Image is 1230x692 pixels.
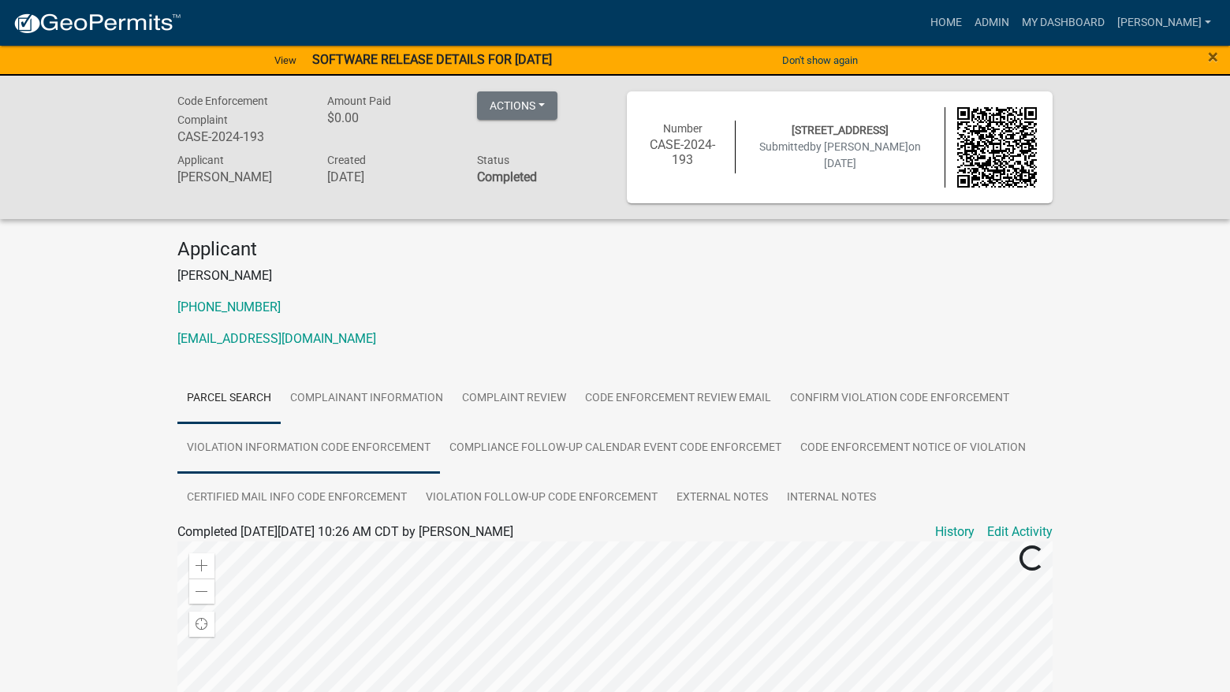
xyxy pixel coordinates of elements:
[327,95,391,107] span: Amount Paid
[189,553,214,579] div: Zoom in
[477,169,537,184] strong: Completed
[1208,47,1218,66] button: Close
[453,374,576,424] a: Complaint Review
[189,579,214,604] div: Zoom out
[667,473,777,523] a: External Notes
[189,612,214,637] div: Find my location
[477,91,557,120] button: Actions
[957,107,1038,188] img: QR code
[177,238,1053,261] h4: Applicant
[177,95,268,126] span: Code Enforcement Complaint
[177,266,1053,285] p: [PERSON_NAME]
[177,154,224,166] span: Applicant
[327,154,366,166] span: Created
[281,374,453,424] a: Complainant Information
[759,140,921,169] span: Submitted on [DATE]
[416,473,667,523] a: Violation Follow-up Code Enforcement
[781,374,1019,424] a: Confirm Violation Code Enforcement
[968,8,1016,38] a: Admin
[177,169,304,184] h6: [PERSON_NAME]
[177,299,281,314] a: [PHONE_NUMBER]
[440,423,791,474] a: Compliance Follow-up Calendar Event Code Enforcemet
[776,47,864,73] button: Don't show again
[177,374,281,424] a: Parcel search
[987,523,1053,541] a: Edit Activity
[268,47,303,73] a: View
[791,423,1035,474] a: Code Enforcement Notice of Violation
[924,8,968,38] a: Home
[1016,8,1111,38] a: My Dashboard
[1111,8,1217,38] a: [PERSON_NAME]
[777,473,885,523] a: Internal Notes
[327,169,453,184] h6: [DATE]
[1208,46,1218,68] span: ×
[810,140,908,153] span: by [PERSON_NAME]
[477,154,509,166] span: Status
[177,524,513,539] span: Completed [DATE][DATE] 10:26 AM CDT by [PERSON_NAME]
[312,52,552,67] strong: SOFTWARE RELEASE DETAILS FOR [DATE]
[576,374,781,424] a: Code Enforcement Review Email
[177,473,416,523] a: Certified Mail Info Code Enforcement
[327,110,453,125] h6: $0.00
[177,331,376,346] a: [EMAIL_ADDRESS][DOMAIN_NAME]
[792,124,889,136] span: [STREET_ADDRESS]
[935,523,975,541] a: History
[643,137,723,167] h6: CASE-2024-193
[177,423,440,474] a: Violation Information Code Enforcement
[177,129,304,144] h6: CASE-2024-193
[663,122,703,135] span: Number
